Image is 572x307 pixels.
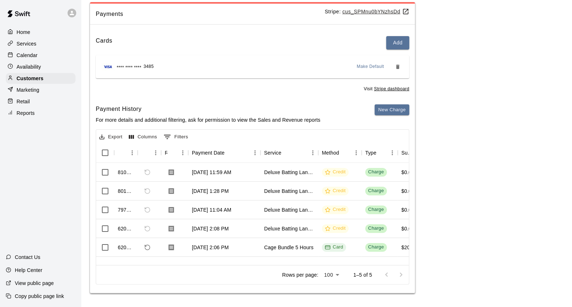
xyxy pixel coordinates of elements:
p: View public page [15,280,54,287]
span: Make Default [357,63,384,70]
span: Refund payment [141,185,154,197]
p: Help Center [15,267,42,274]
div: 801068 [118,187,134,195]
div: Receipt [165,143,167,163]
button: Menu [250,147,261,158]
button: Sort [225,148,235,158]
p: For more details and additional filtering, ask for permission to view the Sales and Revenue reports [96,116,321,124]
span: Refund payment [141,166,154,178]
div: Card [325,244,343,251]
div: Charge [368,169,384,176]
div: Type [365,143,377,163]
div: Charge [368,206,384,213]
p: Rows per page: [282,271,318,278]
div: Charge [368,187,384,194]
button: New Charge [375,104,409,116]
button: Select columns [127,131,159,143]
a: Calendar [6,50,76,61]
button: Menu [351,147,362,158]
div: Id [114,143,138,163]
button: Sort [141,148,151,158]
p: Reports [17,109,35,117]
button: Menu [177,147,188,158]
button: Menu [127,147,138,158]
button: Menu [150,147,161,158]
a: Availability [6,61,76,72]
button: Download Receipt [165,241,178,254]
div: Service [264,143,281,163]
a: cus_SPMnu0bYNzhsDd [343,9,409,14]
span: 3485 [143,63,154,70]
div: Deluxe Batting Lane (Baseball) [264,225,315,232]
div: Subtotal [401,143,413,163]
p: Home [17,29,30,36]
div: 620523 [118,244,134,251]
div: Cage Bundle 5 Hours [264,244,314,251]
p: Calendar [17,52,38,59]
div: Deluxe Batting Lane (Baseball) [264,206,315,213]
button: Make Default [354,61,387,73]
button: Menu [387,147,398,158]
div: $0.00 [401,187,414,195]
div: $0.00 [401,206,414,213]
a: Marketing [6,85,76,95]
button: Export [98,131,124,143]
div: May 30, 2025, 2:06 PM [192,244,229,251]
button: Sort [281,148,292,158]
div: Deluxe Batting Lane (Baseball) [264,169,315,176]
button: Download Receipt [165,185,178,198]
p: Copy public page link [15,293,64,300]
div: $200.00 [401,244,420,251]
div: Reports [6,108,76,118]
div: Refund [138,143,161,163]
div: Type [362,143,398,163]
div: Credit [325,187,346,194]
button: Sort [377,148,387,158]
h6: Cards [96,36,112,49]
button: Menu [307,147,318,158]
a: Home [6,27,76,38]
a: Services [6,38,76,49]
u: Stripe dashboard [374,86,409,91]
button: Sort [339,148,349,158]
button: Sort [118,148,128,158]
div: Credit [325,169,346,176]
h6: Payment History [96,104,321,114]
div: Charge [368,244,384,251]
p: Stripe: [325,8,409,16]
div: 100 [321,270,342,280]
button: Add [386,36,409,49]
button: Download Receipt [165,166,178,179]
p: Contact Us [15,254,40,261]
span: Payments [96,9,325,19]
div: Method [318,143,362,163]
div: $0.00 [401,169,414,176]
span: Refund payment [141,204,154,216]
div: $0.00 [401,225,414,232]
button: Remove [392,61,404,73]
a: Customers [6,73,76,84]
img: Credit card brand logo [102,63,115,70]
div: 620530 [118,225,134,232]
div: Receipt [161,143,188,163]
button: Download Receipt [165,203,178,216]
span: Refund payment [141,222,154,235]
div: 810557 [118,169,134,176]
div: Credit [325,206,346,213]
p: 1–5 of 5 [353,271,372,278]
a: Retail [6,96,76,107]
button: Show filters [162,131,190,143]
button: Download Receipt [165,222,178,235]
p: Availability [17,63,41,70]
div: Sep 6, 2025, 1:28 PM [192,187,229,195]
p: Services [17,40,36,47]
p: Marketing [17,86,39,94]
